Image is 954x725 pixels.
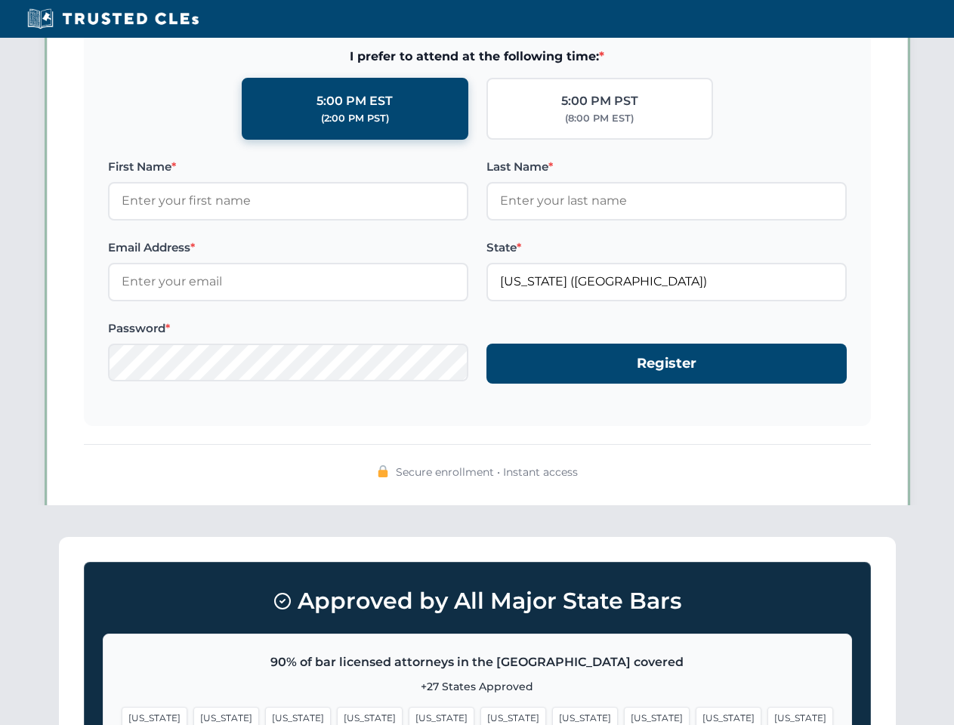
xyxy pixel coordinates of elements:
[108,239,468,257] label: Email Address
[561,91,638,111] div: 5:00 PM PST
[122,652,833,672] p: 90% of bar licensed attorneys in the [GEOGRAPHIC_DATA] covered
[486,239,847,257] label: State
[316,91,393,111] div: 5:00 PM EST
[486,344,847,384] button: Register
[108,47,847,66] span: I prefer to attend at the following time:
[396,464,578,480] span: Secure enrollment • Instant access
[486,263,847,301] input: Florida (FL)
[108,158,468,176] label: First Name
[377,465,389,477] img: 🔒
[486,182,847,220] input: Enter your last name
[108,182,468,220] input: Enter your first name
[103,581,852,622] h3: Approved by All Major State Bars
[321,111,389,126] div: (2:00 PM PST)
[486,158,847,176] label: Last Name
[23,8,203,30] img: Trusted CLEs
[108,263,468,301] input: Enter your email
[122,678,833,695] p: +27 States Approved
[565,111,634,126] div: (8:00 PM EST)
[108,319,468,338] label: Password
